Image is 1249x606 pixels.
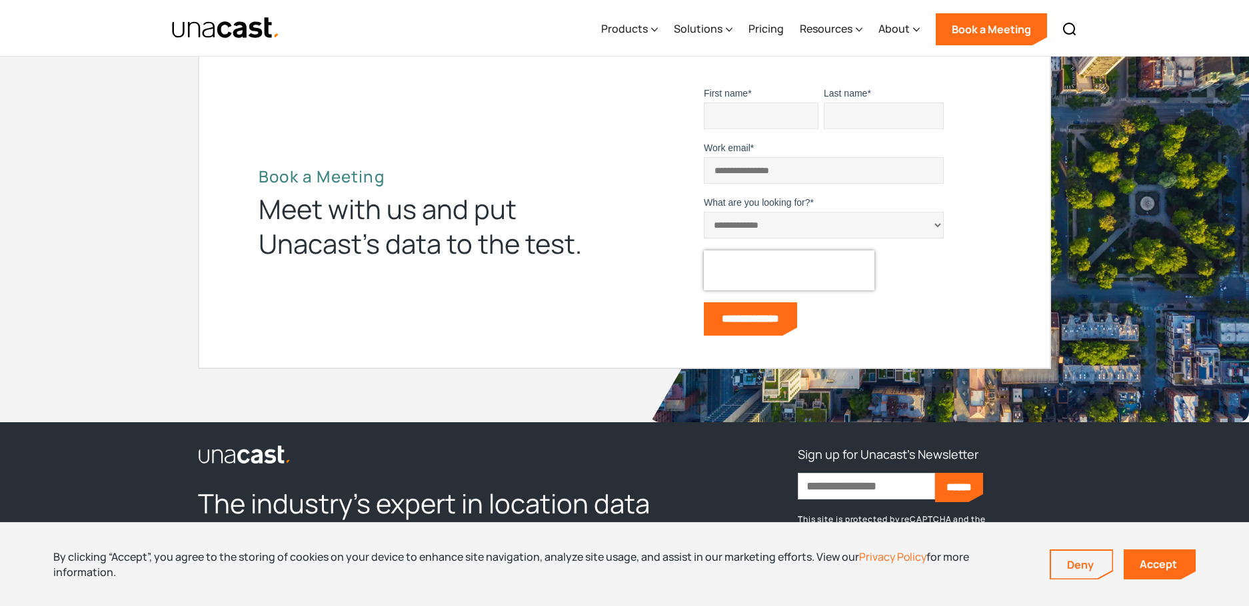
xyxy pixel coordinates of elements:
img: Unacast text logo [171,17,280,40]
a: home [171,17,280,40]
a: Pricing [748,2,784,57]
a: link to the homepage [198,444,686,465]
div: Solutions [674,21,722,37]
span: First name [704,88,748,99]
h3: Sign up for Unacast's Newsletter [798,444,978,465]
img: Search icon [1062,21,1078,37]
div: Meet with us and put Unacast’s data to the test. [259,192,605,261]
a: Accept [1124,549,1196,579]
div: Resources [800,2,862,57]
h2: The industry’s expert in location data [198,486,686,521]
a: Book a Meeting [936,13,1047,45]
span: Last name [824,88,867,99]
div: About [878,21,910,37]
a: Privacy Policy [859,549,926,564]
img: Unacast logo [198,445,291,465]
h2: Book a Meeting [259,166,605,186]
div: Products [601,2,658,57]
span: Work email [704,143,750,153]
div: Products [601,21,648,37]
iframe: reCAPTCHA [704,250,874,290]
p: This site is protected by reCAPTCHA and the Google and [798,513,1051,539]
div: Solutions [674,2,732,57]
a: Deny [1051,551,1112,579]
div: About [878,2,920,57]
div: Resources [800,21,852,37]
span: What are you looking for? [704,197,810,208]
div: By clicking “Accept”, you agree to the storing of cookies on your device to enhance site navigati... [53,549,1030,579]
